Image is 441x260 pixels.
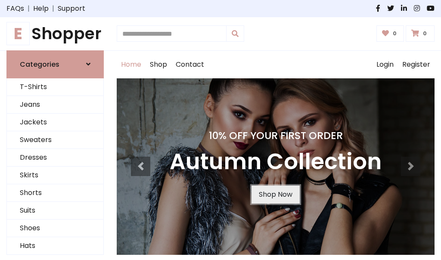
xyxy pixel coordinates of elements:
[33,3,49,14] a: Help
[252,186,300,204] a: Shop Now
[7,237,103,255] a: Hats
[391,30,399,37] span: 0
[7,131,103,149] a: Sweaters
[171,51,208,78] a: Contact
[421,30,429,37] span: 0
[6,3,24,14] a: FAQs
[20,60,59,68] h6: Categories
[170,130,382,142] h4: 10% Off Your First Order
[170,149,382,175] h3: Autumn Collection
[6,22,30,45] span: E
[7,220,103,237] a: Shoes
[146,51,171,78] a: Shop
[372,51,398,78] a: Login
[7,149,103,167] a: Dresses
[7,184,103,202] a: Shorts
[7,114,103,131] a: Jackets
[7,96,103,114] a: Jeans
[6,24,104,43] h1: Shopper
[24,3,33,14] span: |
[117,51,146,78] a: Home
[6,24,104,43] a: EShopper
[49,3,58,14] span: |
[376,25,404,42] a: 0
[6,50,104,78] a: Categories
[406,25,435,42] a: 0
[7,202,103,220] a: Suits
[7,167,103,184] a: Skirts
[398,51,435,78] a: Register
[58,3,85,14] a: Support
[7,78,103,96] a: T-Shirts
